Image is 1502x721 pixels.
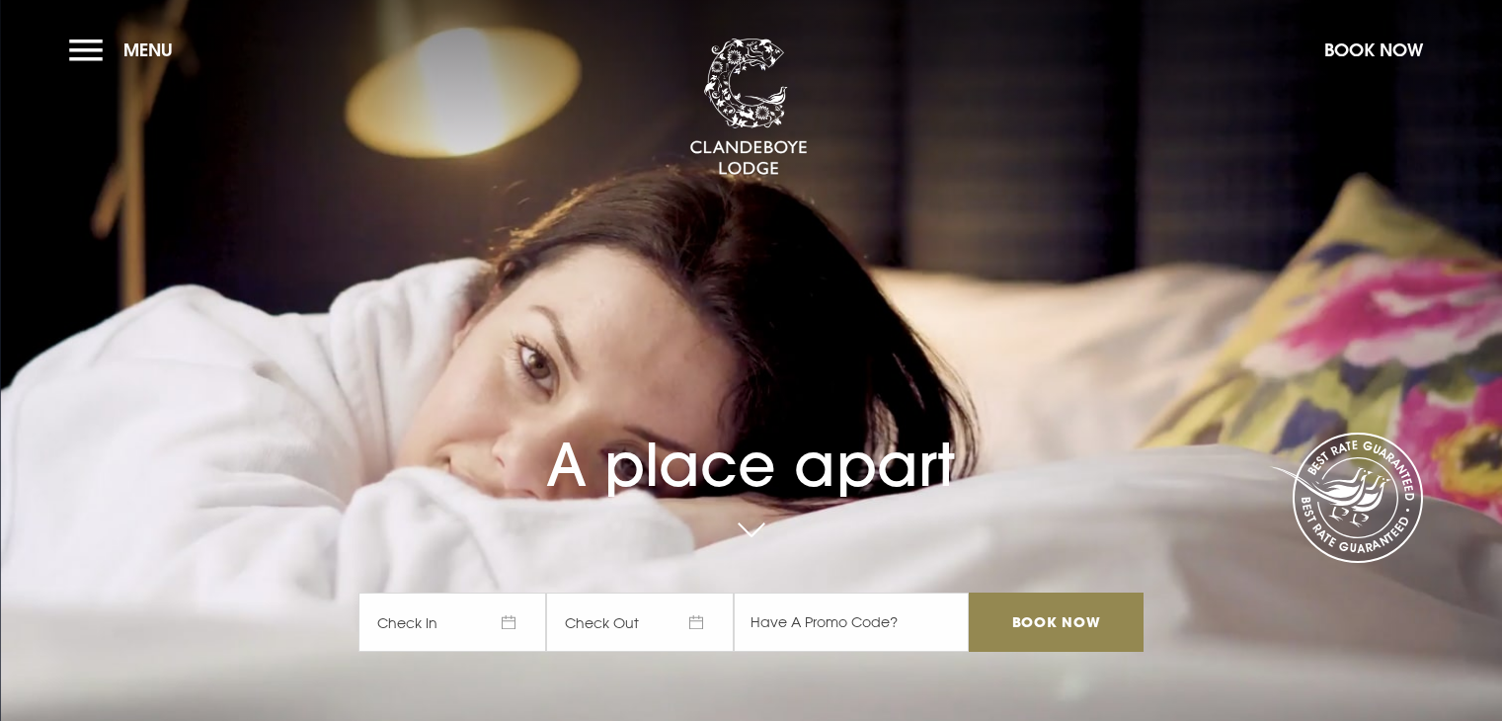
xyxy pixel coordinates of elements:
[969,593,1143,652] input: Book Now
[734,593,969,652] input: Have A Promo Code?
[689,39,808,177] img: Clandeboye Lodge
[69,29,183,71] button: Menu
[358,593,546,652] span: Check In
[358,385,1143,500] h1: A place apart
[546,593,734,652] span: Check Out
[123,39,173,61] span: Menu
[1314,29,1433,71] button: Book Now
